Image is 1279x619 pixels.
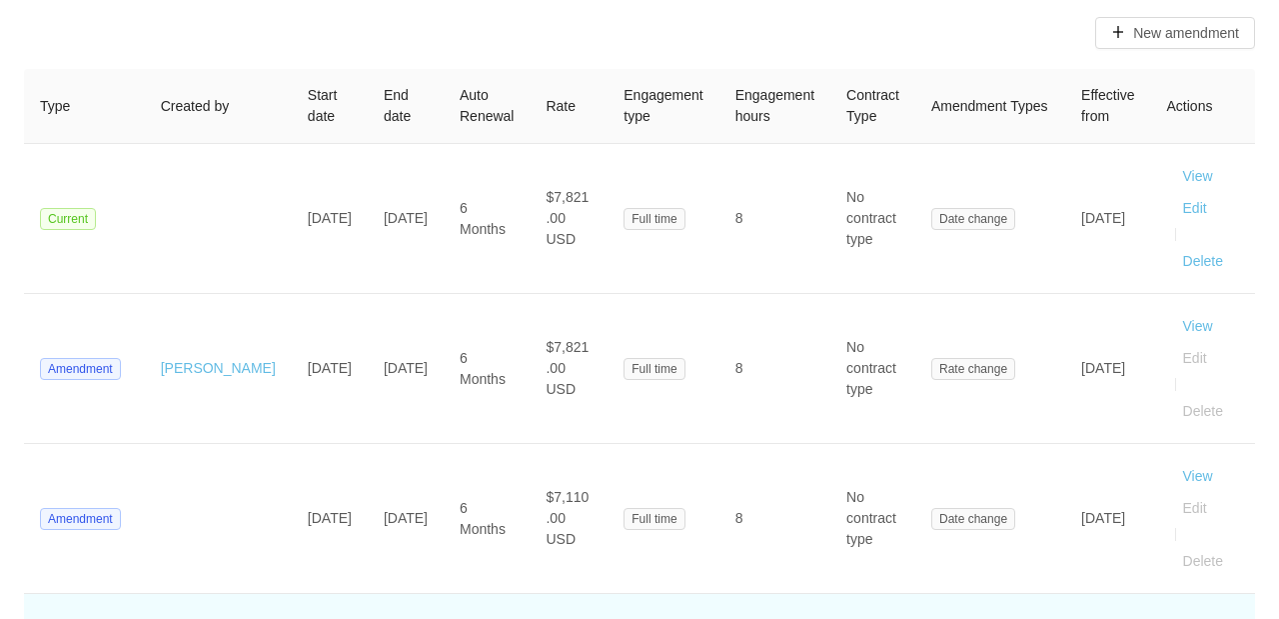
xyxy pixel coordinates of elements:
[1167,492,1223,524] button: Edit
[308,87,338,124] span: Start date
[624,358,684,380] span: Full time
[931,358,1015,380] span: Rate change
[1167,160,1229,192] button: View
[1167,98,1213,114] span: Actions
[846,489,896,547] span: No contract type
[735,360,743,376] span: 8
[460,87,514,124] span: Auto Renewal
[546,339,589,397] span: $7,821.00 USD
[931,208,1015,230] span: Date change
[40,508,121,530] span: Amendment
[546,98,576,114] span: Rate
[368,144,444,294] td: [DATE]
[624,208,684,230] span: Full time
[384,87,411,124] span: End date
[624,87,702,124] span: Engagement type
[161,98,229,114] span: Created by
[1167,342,1223,374] button: Edit
[624,508,684,530] span: Full time
[1167,245,1239,277] button: Delete
[1167,310,1229,342] button: View
[40,358,121,380] span: Amendment
[292,444,368,594] td: [DATE]
[1081,87,1134,124] span: Effective from
[1065,144,1150,294] td: [DATE]
[1167,460,1229,492] button: View
[40,208,96,230] span: Current
[931,508,1015,530] span: Date change
[444,444,530,594] td: 6 Months
[368,444,444,594] td: [DATE]
[735,210,743,226] span: 8
[735,87,814,124] span: Engagement hours
[1095,17,1255,49] button: icon: plusNew amendment
[546,489,589,547] span: $7,110.00 USD
[161,360,276,376] a: [PERSON_NAME]
[931,98,1047,114] span: Amendment Types
[846,87,899,124] span: Contract Type
[1065,294,1150,444] td: [DATE]
[846,339,896,397] span: No contract type
[292,144,368,294] td: [DATE]
[368,294,444,444] td: [DATE]
[444,294,530,444] td: 6 Months
[1167,192,1223,224] button: Edit
[1065,444,1150,594] td: [DATE]
[846,189,896,247] span: No contract type
[546,189,589,247] span: $7,821.00 USD
[735,510,743,526] span: 8
[444,144,530,294] td: 6 Months
[292,294,368,444] td: [DATE]
[40,98,70,114] span: Type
